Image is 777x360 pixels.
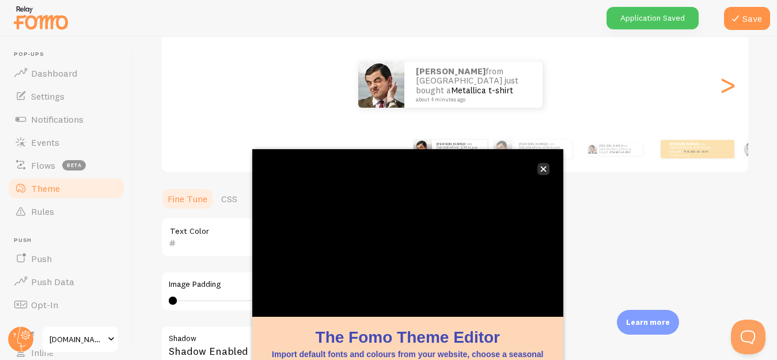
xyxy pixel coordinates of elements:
[31,113,84,125] span: Notifications
[266,326,549,348] h1: The Fomo Theme Editor
[50,332,104,346] span: [DOMAIN_NAME]
[31,299,58,310] span: Opt-In
[519,142,567,156] p: from [GEOGRAPHIC_DATA] just bought a
[744,141,760,157] img: Fomo
[611,150,630,154] a: Metallica t-shirt
[14,237,126,244] span: Push
[31,206,54,217] span: Rules
[62,160,86,170] span: beta
[494,140,512,158] img: Fomo
[31,276,74,287] span: Push Data
[7,247,126,270] a: Push
[7,293,126,316] a: Opt-In
[31,67,77,79] span: Dashboard
[31,90,65,102] span: Settings
[670,142,716,156] p: from [GEOGRAPHIC_DATA] just bought a
[607,7,699,29] div: Application Saved
[416,67,531,103] p: from [GEOGRAPHIC_DATA] just bought a
[416,97,528,103] small: about 4 minutes ago
[451,85,513,96] a: Metallica t-shirt
[7,85,126,108] a: Settings
[7,154,126,177] a: Flows beta
[31,160,55,171] span: Flows
[721,43,734,126] div: Next slide
[7,62,126,85] a: Dashboard
[7,131,126,154] a: Events
[7,200,126,223] a: Rules
[7,270,126,293] a: Push Data
[7,177,126,200] a: Theme
[31,137,59,148] span: Events
[416,66,486,77] strong: [PERSON_NAME]
[214,187,244,210] a: CSS
[588,145,597,154] img: Fomo
[684,149,708,154] a: Metallica t-shirt
[519,154,566,156] small: about 4 minutes ago
[599,143,638,156] p: from [GEOGRAPHIC_DATA] just bought a
[14,51,126,58] span: Pop-ups
[670,154,715,156] small: about 4 minutes ago
[670,142,698,146] strong: [PERSON_NAME]
[31,253,52,264] span: Push
[31,183,60,194] span: Theme
[617,310,679,335] div: Learn more
[7,108,126,131] a: Notifications
[414,140,432,158] img: Fomo
[437,142,483,156] p: from [GEOGRAPHIC_DATA] just bought a
[12,3,70,32] img: fomo-relay-logo-orange.svg
[31,347,54,358] span: Inline
[358,62,404,108] img: Fomo
[161,187,214,210] a: Fine Tune
[537,163,549,175] button: close,
[599,144,622,147] strong: [PERSON_NAME]
[626,317,670,328] p: Learn more
[519,142,547,146] strong: [PERSON_NAME]
[41,325,119,353] a: [DOMAIN_NAME]
[731,320,765,354] iframe: Help Scout Beacon - Open
[169,279,498,290] label: Image Padding
[437,142,464,146] strong: [PERSON_NAME]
